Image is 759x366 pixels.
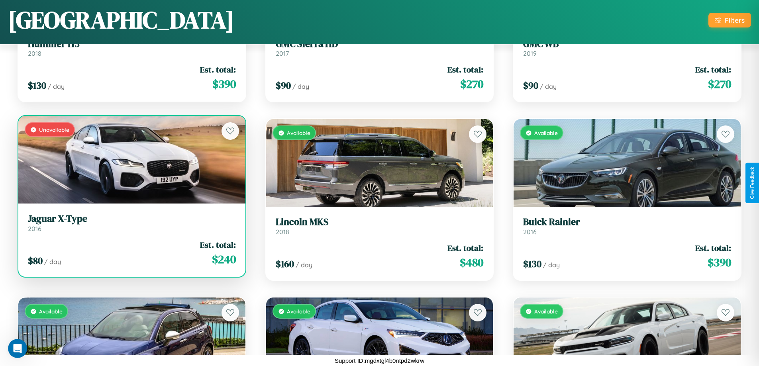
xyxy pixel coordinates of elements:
iframe: Intercom live chat [8,339,27,358]
span: $ 480 [460,254,483,270]
h3: Jaguar X-Type [28,213,236,225]
a: GMC Sierra HD2017 [276,38,484,58]
span: 2018 [28,49,41,57]
button: Filters [708,13,751,27]
span: 2016 [28,225,41,233]
span: Available [287,129,310,136]
span: 2019 [523,49,537,57]
span: / day [44,258,61,266]
span: Est. total: [695,242,731,254]
p: Support ID: mgdxtgl4b0ntpd2wkrw [335,355,424,366]
div: Give Feedback [749,167,755,199]
span: 2017 [276,49,289,57]
a: Hummer H32018 [28,38,236,58]
span: $ 160 [276,257,294,270]
span: Available [39,308,63,315]
span: Est. total: [200,64,236,75]
span: $ 390 [708,254,731,270]
span: $ 90 [276,79,291,92]
span: Est. total: [447,242,483,254]
a: Jaguar X-Type2016 [28,213,236,233]
span: Est. total: [200,239,236,251]
span: Available [287,308,310,315]
h3: Buick Rainier [523,216,731,228]
h3: Lincoln MKS [276,216,484,228]
span: Unavailable [39,126,69,133]
span: / day [540,82,557,90]
span: $ 130 [28,79,46,92]
span: $ 80 [28,254,43,267]
span: $ 270 [460,76,483,92]
span: Available [534,129,558,136]
span: $ 240 [212,251,236,267]
span: $ 390 [212,76,236,92]
span: 2018 [276,228,289,236]
span: 2016 [523,228,537,236]
a: GMC WB2019 [523,38,731,58]
h1: [GEOGRAPHIC_DATA] [8,4,234,36]
span: $ 90 [523,79,538,92]
span: Est. total: [695,64,731,75]
div: Filters [725,16,745,24]
span: Available [534,308,558,315]
a: Lincoln MKS2018 [276,216,484,236]
span: / day [543,261,560,269]
span: $ 270 [708,76,731,92]
span: / day [296,261,312,269]
span: / day [48,82,65,90]
span: $ 130 [523,257,541,270]
span: Est. total: [447,64,483,75]
span: / day [292,82,309,90]
a: Buick Rainier2016 [523,216,731,236]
